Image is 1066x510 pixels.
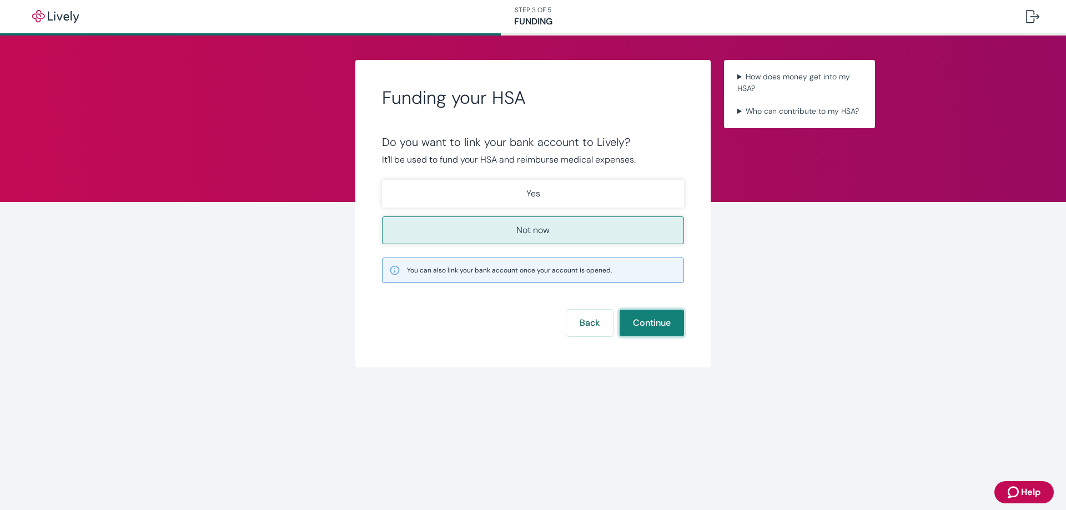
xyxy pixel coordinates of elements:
[407,265,612,275] span: You can also link your bank account once your account is opened.
[733,103,866,119] summary: Who can contribute to my HSA?
[24,10,87,23] img: Lively
[382,87,684,109] h2: Funding your HSA
[620,310,684,336] button: Continue
[566,310,613,336] button: Back
[382,216,684,244] button: Not now
[526,187,540,200] p: Yes
[994,481,1054,503] button: Zendesk support iconHelp
[382,180,684,208] button: Yes
[733,69,866,97] summary: How does money get into my HSA?
[516,224,550,237] p: Not now
[1017,3,1048,30] button: Log out
[1021,486,1040,499] span: Help
[1008,486,1021,499] svg: Zendesk support icon
[382,135,684,149] div: Do you want to link your bank account to Lively?
[382,153,684,166] p: It'll be used to fund your HSA and reimburse medical expenses.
